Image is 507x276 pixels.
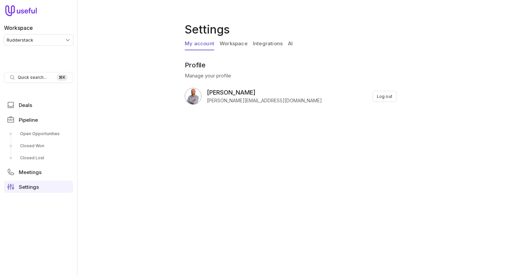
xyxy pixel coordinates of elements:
[185,38,214,50] a: My account
[4,141,73,151] a: Closed Won
[185,72,397,80] p: Manage your profile
[4,166,73,178] a: Meetings
[4,153,73,163] a: Closed Lost
[4,181,73,193] a: Settings
[4,24,33,32] label: Workspace
[4,128,73,139] a: Open Opportunities
[207,88,322,97] span: [PERSON_NAME]
[19,117,38,122] span: Pipeline
[253,38,283,50] a: Integrations
[373,91,397,102] button: Log out
[220,38,247,50] a: Workspace
[207,97,322,104] span: [PERSON_NAME][EMAIL_ADDRESS][DOMAIN_NAME]
[4,99,73,111] a: Deals
[19,170,42,175] span: Meetings
[185,21,399,38] h1: Settings
[19,184,39,189] span: Settings
[57,74,67,81] kbd: ⌘ K
[19,103,32,108] span: Deals
[18,75,47,80] span: Quick search...
[4,128,73,163] div: Pipeline submenu
[185,61,397,69] h2: Profile
[4,114,73,126] a: Pipeline
[288,38,293,50] a: AI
